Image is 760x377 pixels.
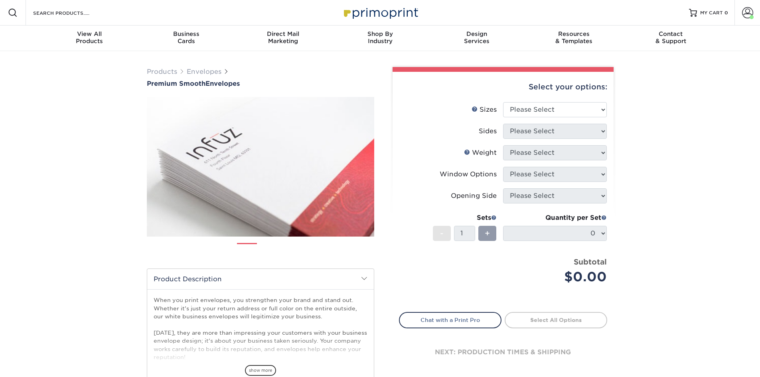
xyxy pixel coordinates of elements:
[574,257,607,266] strong: Subtotal
[235,26,332,51] a: Direct MailMarketing
[41,30,138,45] div: Products
[147,80,374,87] a: Premium SmoothEnvelopes
[472,105,497,114] div: Sizes
[525,30,622,38] span: Resources
[237,240,257,260] img: Envelopes 01
[147,269,374,289] h2: Product Description
[147,68,177,75] a: Products
[440,170,497,179] div: Window Options
[147,88,374,245] img: Premium Smooth 01
[724,10,728,16] span: 0
[622,30,719,38] span: Contact
[332,30,428,45] div: Industry
[433,213,497,223] div: Sets
[332,30,428,38] span: Shop By
[138,26,235,51] a: BusinessCards
[138,30,235,45] div: Cards
[332,26,428,51] a: Shop ByIndustry
[509,267,607,286] div: $0.00
[41,26,138,51] a: View AllProducts
[700,10,723,16] span: MY CART
[147,80,374,87] h1: Envelopes
[147,80,205,87] span: Premium Smooth
[622,30,719,45] div: & Support
[505,312,607,328] a: Select All Options
[187,68,221,75] a: Envelopes
[399,72,607,102] div: Select your options:
[245,365,276,376] span: show more
[264,240,284,260] img: Envelopes 02
[525,26,622,51] a: Resources& Templates
[399,312,501,328] a: Chat with a Print Pro
[451,191,497,201] div: Opening Side
[399,328,607,376] div: next: production times & shipping
[440,227,444,239] span: -
[235,30,332,45] div: Marketing
[340,4,420,21] img: Primoprint
[41,30,138,38] span: View All
[525,30,622,45] div: & Templates
[32,8,110,18] input: SEARCH PRODUCTS.....
[622,26,719,51] a: Contact& Support
[235,30,332,38] span: Direct Mail
[428,30,525,38] span: Design
[428,26,525,51] a: DesignServices
[464,148,497,158] div: Weight
[138,30,235,38] span: Business
[479,126,497,136] div: Sides
[485,227,490,239] span: +
[428,30,525,45] div: Services
[503,213,607,223] div: Quantity per Set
